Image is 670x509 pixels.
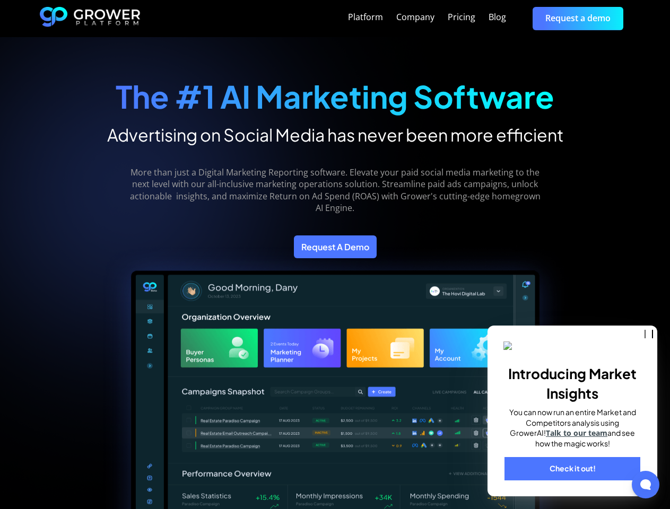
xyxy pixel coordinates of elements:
[122,166,548,214] p: More than just a Digital Marketing Reporting software. Elevate your paid social media marketing t...
[489,12,506,22] div: Blog
[448,12,475,22] div: Pricing
[503,341,641,352] img: _p793ks5ak-banner
[107,124,563,145] h2: Advertising on Social Media has never been more efficient
[348,11,383,24] a: Platform
[508,365,637,401] b: Introducing Market Insights
[504,457,640,480] a: Check it out!
[40,7,141,30] a: home
[116,77,554,116] strong: The #1 AI Marketing Software
[348,12,383,22] div: Platform
[645,330,653,338] button: close
[396,11,434,24] a: Company
[448,11,475,24] a: Pricing
[503,407,641,449] p: You can now run an entire Market and Competitors analysis using GrowerAI! and see how the magic w...
[546,428,607,438] a: Talk to our team
[533,7,623,30] a: Request a demo
[396,12,434,22] div: Company
[294,235,377,258] a: Request A Demo
[489,11,506,24] a: Blog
